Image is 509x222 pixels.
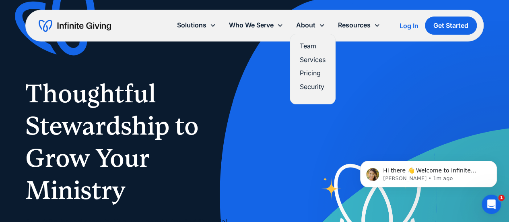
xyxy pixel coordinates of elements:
[177,20,206,31] div: Solutions
[171,17,223,34] div: Solutions
[348,144,509,200] iframe: Intercom notifications message
[300,41,326,52] a: Team
[39,19,111,32] a: home
[229,20,274,31] div: Who We Serve
[400,23,418,29] div: Log In
[425,17,477,35] a: Get Started
[25,77,238,206] h1: Thoughtful Stewardship to Grow Your Ministry
[332,17,387,34] div: Resources
[296,20,315,31] div: About
[300,81,326,92] a: Security
[290,17,332,34] div: About
[400,21,418,31] a: Log In
[290,34,336,104] nav: About
[223,17,290,34] div: Who We Serve
[300,54,326,65] a: Services
[338,20,371,31] div: Resources
[498,195,505,201] span: 1
[300,68,326,79] a: Pricing
[482,195,501,214] iframe: Intercom live chat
